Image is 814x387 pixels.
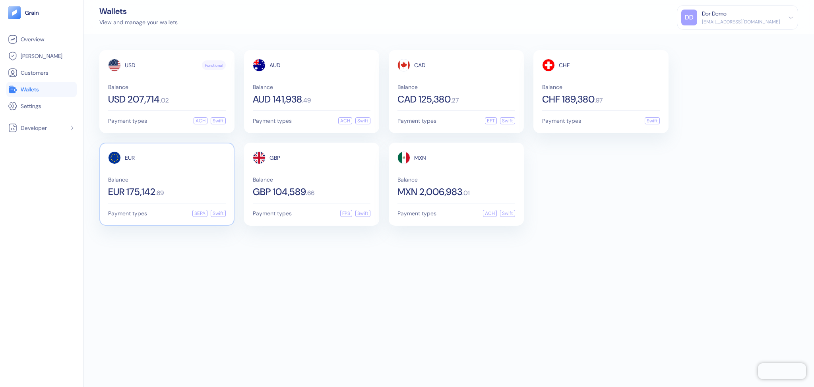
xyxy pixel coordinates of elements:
span: USD 207,714 [108,95,160,104]
div: ACH [194,117,207,124]
div: Swift [355,117,370,124]
span: Balance [397,177,515,182]
span: . 66 [306,190,314,196]
a: Wallets [8,85,75,94]
span: Payment types [108,211,147,216]
div: [EMAIL_ADDRESS][DOMAIN_NAME] [702,18,780,25]
span: GBP 104,589 [253,187,306,197]
span: Customers [21,69,48,77]
span: Settings [21,102,41,110]
div: EFT [485,117,497,124]
span: MXN [414,155,426,161]
span: Developer [21,124,47,132]
div: Swift [211,117,226,124]
span: Overview [21,35,44,43]
span: CAD [414,62,426,68]
img: logo-tablet-V2.svg [8,6,21,19]
a: Customers [8,68,75,77]
iframe: Chatra live chat [758,363,806,379]
span: . 49 [302,97,311,104]
a: Overview [8,35,75,44]
span: Balance [253,177,370,182]
span: . 97 [595,97,603,104]
span: CHF [559,62,570,68]
div: DD [681,10,697,25]
span: . 69 [155,190,164,196]
div: Dor Demo [702,10,727,18]
span: MXN 2,006,983 [397,187,462,197]
div: SEPA [192,210,207,217]
span: EUR [125,155,135,161]
span: GBP [269,155,280,161]
span: USD [125,62,136,68]
span: AUD [269,62,281,68]
div: Swift [500,210,515,217]
span: Functional [205,62,223,68]
div: Swift [645,117,660,124]
span: Payment types [397,118,436,124]
span: Payment types [108,118,147,124]
span: EUR 175,142 [108,187,155,197]
span: Payment types [397,211,436,216]
div: FPS [340,210,352,217]
div: View and manage your wallets [99,18,178,27]
span: Balance [542,84,660,90]
span: Balance [253,84,370,90]
div: Swift [500,117,515,124]
span: . 01 [462,190,470,196]
span: . 27 [451,97,459,104]
span: AUD 141,938 [253,95,302,104]
div: ACH [483,210,497,217]
div: Wallets [99,7,178,15]
span: Payment types [253,118,292,124]
div: ACH [338,117,352,124]
span: [PERSON_NAME] [21,52,62,60]
div: Swift [355,210,370,217]
a: [PERSON_NAME] [8,51,75,61]
span: . 02 [160,97,169,104]
span: Balance [108,177,226,182]
span: Wallets [21,85,39,93]
img: logo [25,10,39,15]
span: CHF 189,380 [542,95,595,104]
span: Payment types [253,211,292,216]
span: Payment types [542,118,581,124]
div: Swift [211,210,226,217]
span: CAD 125,380 [397,95,451,104]
span: Balance [397,84,515,90]
a: Settings [8,101,75,111]
span: Balance [108,84,226,90]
